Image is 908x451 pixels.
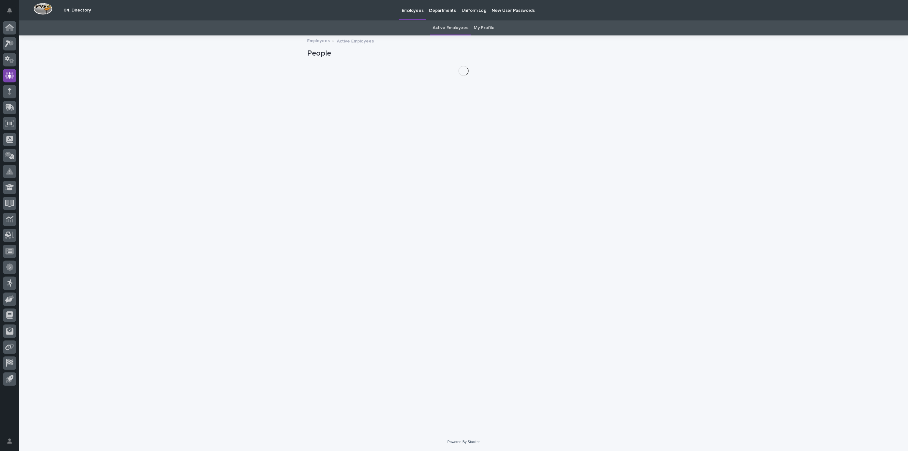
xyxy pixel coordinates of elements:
p: Active Employees [337,37,374,44]
div: Notifications [8,8,16,18]
a: Employees [307,37,330,44]
a: Active Employees [433,20,468,35]
a: My Profile [474,20,495,35]
h1: People [307,49,620,58]
a: Powered By Stacker [447,440,480,444]
h2: 04. Directory [64,8,91,13]
button: Notifications [3,4,16,17]
img: Workspace Logo [34,3,52,15]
